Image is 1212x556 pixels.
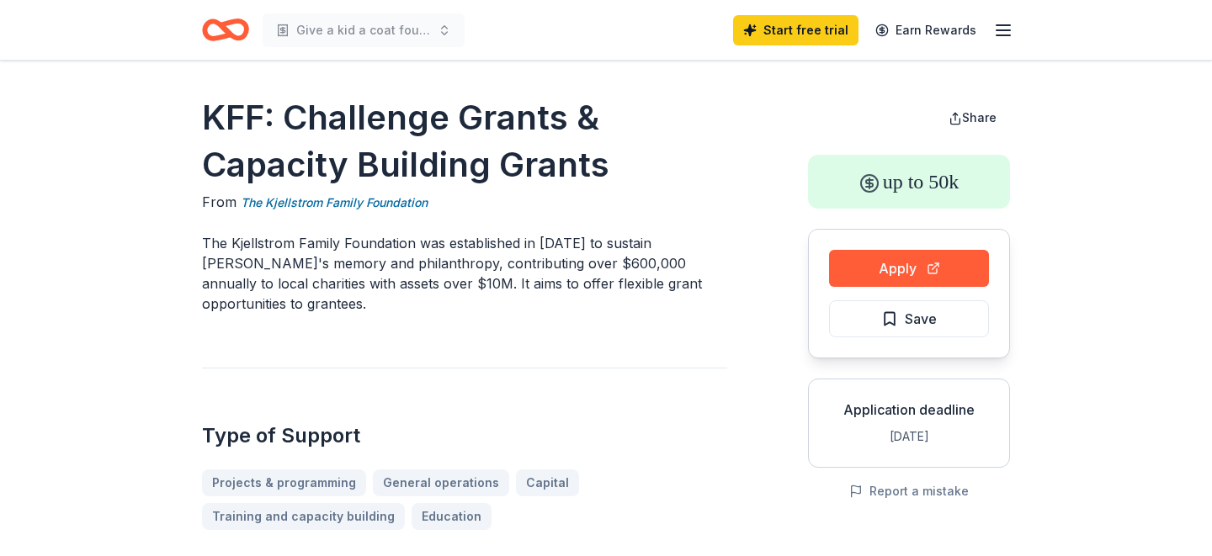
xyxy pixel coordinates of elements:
a: Education [412,503,492,530]
button: Share [935,101,1010,135]
a: Projects & programming [202,469,366,496]
h1: KFF: Challenge Grants & Capacity Building Grants [202,94,727,188]
div: [DATE] [822,426,996,447]
button: Apply [829,250,989,287]
button: Report a mistake [849,481,969,501]
a: Capital [516,469,579,496]
a: Training and capacity building [202,503,405,530]
a: Start free trial [733,15,858,45]
a: Home [202,10,249,50]
p: The Kjellstrom Family Foundation was established in [DATE] to sustain [PERSON_NAME]'s memory and ... [202,233,727,314]
a: Earn Rewards [865,15,986,45]
div: From [202,192,727,213]
button: Give a kid a coat foundation [263,13,465,47]
a: General operations [373,469,509,496]
span: Give a kid a coat foundation [296,20,431,40]
a: The Kjellstrom Family Foundation [241,193,428,213]
span: Share [962,110,997,124]
span: Save [905,308,937,330]
h2: Type of Support [202,422,727,449]
div: Application deadline [822,400,996,420]
div: up to 50k [808,155,1010,209]
button: Save [829,300,989,337]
